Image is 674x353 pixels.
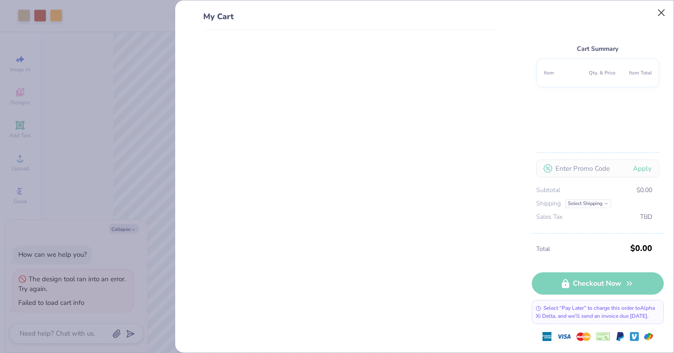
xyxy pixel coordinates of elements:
[544,66,580,80] th: Item
[637,185,652,195] span: $0.00
[616,66,652,80] th: Item Total
[536,185,560,195] span: Subtotal
[616,332,625,341] img: Paypal
[536,160,659,177] input: Enter Promo Code
[536,44,659,54] div: Cart Summary
[536,199,561,209] span: Shipping
[653,4,670,21] button: Close
[536,212,563,222] span: Sales Tax
[579,66,616,80] th: Qty. & Price
[644,332,653,341] img: GPay
[532,300,664,324] div: Select “Pay Later” to charge this order to Alpha Xi Delta , and we’ll send an invoice due [DATE].
[630,332,639,341] img: Venmo
[630,240,652,256] span: $0.00
[565,199,611,208] div: Select Shipping
[536,244,628,254] span: Total
[596,332,610,341] img: cheque
[640,212,652,222] span: TBD
[542,332,551,341] img: express
[576,329,591,344] img: master-card
[557,329,571,344] img: visa
[203,11,498,30] div: My Cart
